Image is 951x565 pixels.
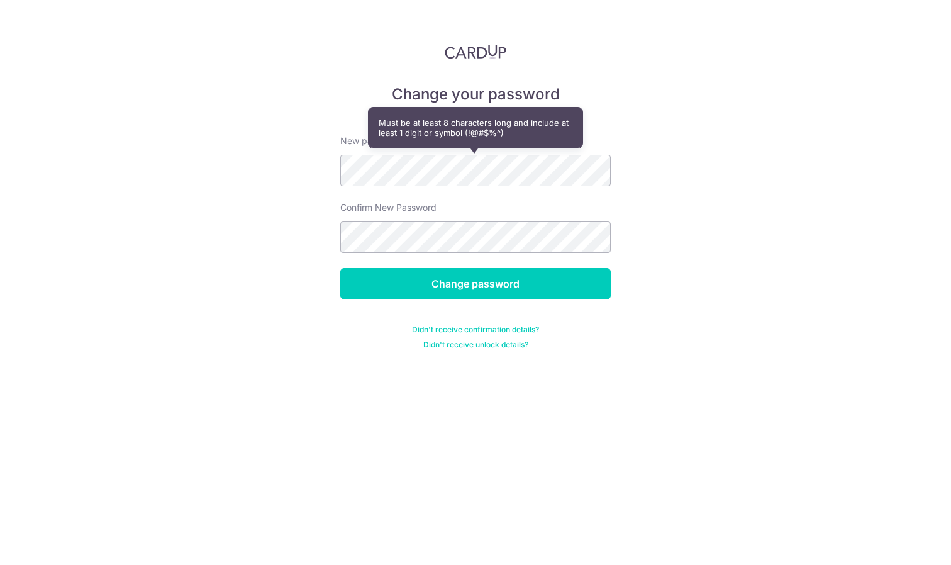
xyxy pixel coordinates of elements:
[340,201,437,214] label: Confirm New Password
[423,340,528,350] a: Didn't receive unlock details?
[340,268,611,299] input: Change password
[369,108,582,148] div: Must be at least 8 characters long and include at least 1 digit or symbol (!@#$%^)
[340,135,402,147] label: New password
[445,44,506,59] img: CardUp Logo
[340,84,611,104] h5: Change your password
[412,325,539,335] a: Didn't receive confirmation details?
